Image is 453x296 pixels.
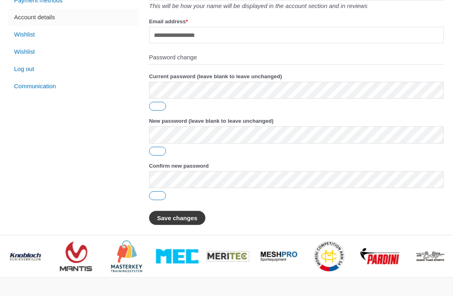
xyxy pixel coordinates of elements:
[149,116,444,126] label: New password (leave blank to leave unchanged)
[149,2,368,9] em: This will be how your name will be displayed in the account section and in reviews
[8,9,139,26] a: Account details
[149,147,166,156] button: Show password
[149,191,166,200] button: Show password
[149,160,444,171] label: Confirm new password
[8,60,139,77] a: Log out
[149,51,444,65] legend: Password change
[149,16,444,27] label: Email address
[149,211,205,225] button: Save changes
[8,77,139,95] a: Communication
[149,102,166,111] button: Show password
[8,43,139,61] a: Wishlist
[149,71,444,82] label: Current password (leave blank to leave unchanged)
[8,26,139,43] a: Wishlist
